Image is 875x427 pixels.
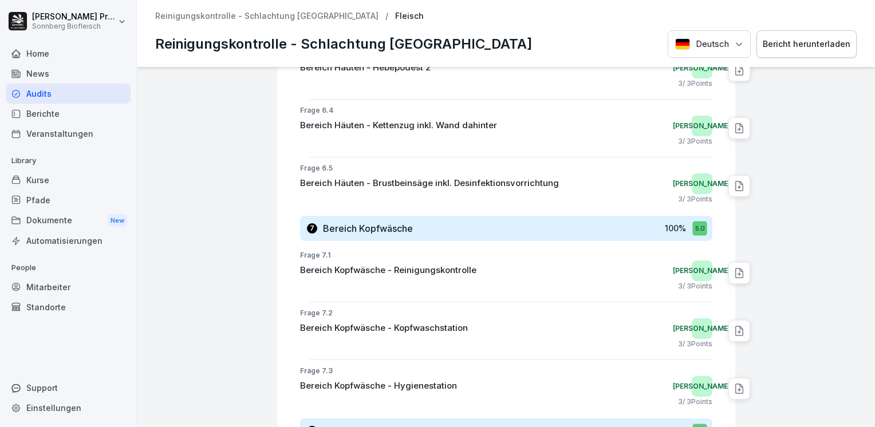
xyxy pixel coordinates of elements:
[692,173,712,194] div: [PERSON_NAME]
[108,214,127,227] div: New
[300,379,457,393] p: Bereich Kopfwäsche - Hygienestation
[692,116,712,136] div: [PERSON_NAME]
[678,194,712,204] p: 3 / 3 Points
[32,12,116,22] p: [PERSON_NAME] Preßlauer
[307,223,317,234] div: 7
[6,84,131,104] a: Audits
[300,119,497,132] p: Bereich Häuten - Kettenzug inkl. Wand dahinter
[6,210,131,231] a: DokumenteNew
[32,22,116,30] p: Sonnberg Biofleisch
[6,104,131,124] a: Berichte
[678,281,712,291] p: 3 / 3 Points
[300,61,431,74] p: Bereich Häuten - Hebepodest 2
[6,398,131,418] a: Einstellungen
[323,222,413,235] h3: Bereich Kopfwäsche
[665,222,686,234] p: 100 %
[300,366,712,376] p: Frage 7.3
[678,339,712,349] p: 3 / 3 Points
[300,308,712,318] p: Frage 7.2
[300,322,468,335] p: Bereich Kopfwäsche - Kopfwaschstation
[678,397,712,407] p: 3 / 3 Points
[668,30,751,58] button: Language
[155,11,379,21] a: Reinigungskontrolle - Schlachtung [GEOGRAPHIC_DATA]
[763,38,850,50] div: Bericht herunterladen
[395,11,424,21] p: Fleisch
[6,64,131,84] a: News
[692,318,712,339] div: [PERSON_NAME]
[155,34,532,54] p: Reinigungskontrolle - Schlachtung [GEOGRAPHIC_DATA]
[6,259,131,277] p: People
[692,260,712,281] div: [PERSON_NAME]
[696,38,729,51] p: Deutsch
[6,378,131,398] div: Support
[300,105,712,116] p: Frage 6.4
[6,210,131,231] div: Dokumente
[678,78,712,89] p: 3 / 3 Points
[300,177,559,190] p: Bereich Häuten - Brustbeinsäge inkl. Desinfektionsvorrichtung
[6,277,131,297] a: Mitarbeiter
[6,190,131,210] a: Pfade
[6,297,131,317] a: Standorte
[6,231,131,251] a: Automatisierungen
[692,221,707,235] div: 5.0
[756,30,857,58] button: Bericht herunterladen
[678,136,712,147] p: 3 / 3 Points
[6,124,131,144] a: Veranstaltungen
[385,11,388,21] p: /
[300,264,476,277] p: Bereich Kopfwäsche - Reinigungskontrolle
[300,163,712,173] p: Frage 6.5
[6,44,131,64] a: Home
[692,58,712,78] div: [PERSON_NAME]
[675,38,690,50] img: Deutsch
[6,170,131,190] a: Kurse
[692,376,712,397] div: [PERSON_NAME]
[300,250,712,260] p: Frage 7.1
[6,152,131,170] p: Library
